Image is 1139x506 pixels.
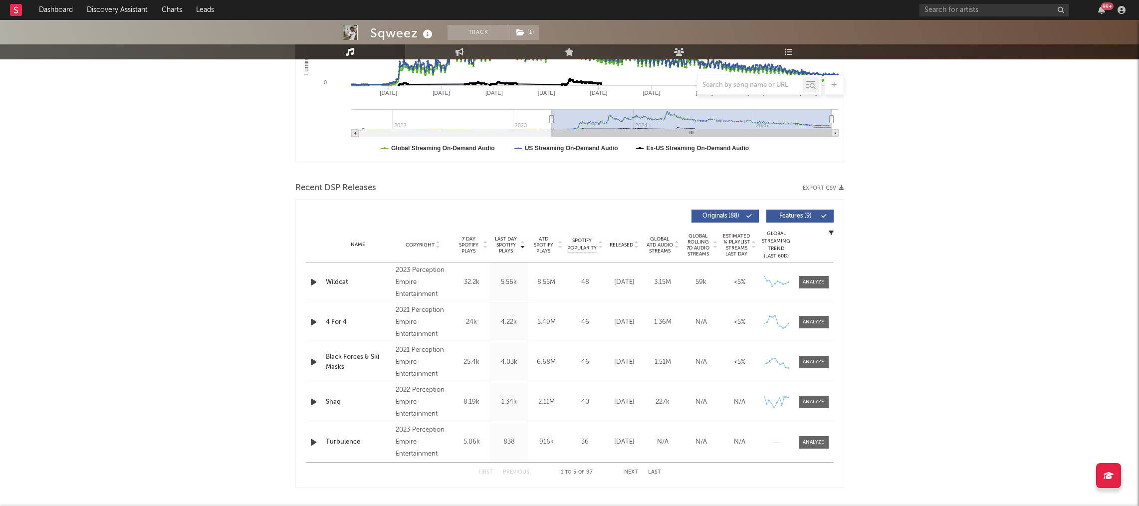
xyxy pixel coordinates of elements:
span: Copyright [406,242,435,248]
div: N/A [723,397,756,407]
div: 8.55M [530,277,563,287]
span: Recent DSP Releases [295,182,376,194]
div: 8.19k [456,397,488,407]
div: 46 [568,317,603,327]
div: 1 5 97 [549,467,604,479]
div: 6.68M [530,357,563,367]
div: N/A [684,317,718,327]
button: Features(9) [766,210,834,223]
button: 99+ [1098,6,1105,14]
span: 7 Day Spotify Plays [456,236,482,254]
div: [DATE] [608,357,641,367]
div: Sqweez [370,25,435,41]
a: Black Forces & Ski Masks [326,352,391,372]
button: Last [648,470,661,475]
button: Previous [503,470,529,475]
div: 5.56k [493,277,525,287]
div: 48 [568,277,603,287]
text: Ex-US Streaming On-Demand Audio [646,145,749,152]
input: Search by song name or URL [697,81,803,89]
div: 40 [568,397,603,407]
div: <5% [723,317,756,327]
div: 2.11M [530,397,563,407]
span: Global Rolling 7D Audio Streams [684,233,712,257]
button: Originals(88) [691,210,759,223]
div: N/A [723,437,756,447]
div: 838 [493,437,525,447]
div: 1.34k [493,397,525,407]
div: 99 + [1101,2,1114,10]
div: 5.49M [530,317,563,327]
span: ATD Spotify Plays [530,236,557,254]
span: Global ATD Audio Streams [646,236,674,254]
div: 32.2k [456,277,488,287]
input: Search for artists [919,4,1069,16]
button: Next [624,470,638,475]
span: Spotify Popularity [567,237,597,252]
span: Features ( 9 ) [773,213,819,219]
div: N/A [684,437,718,447]
div: Name [326,241,391,249]
div: 4.22k [493,317,525,327]
button: (1) [510,25,539,40]
div: [DATE] [608,317,641,327]
div: [DATE] [608,277,641,287]
div: 3.15M [646,277,680,287]
div: 5.06k [456,437,488,447]
div: 36 [568,437,603,447]
span: Released [610,242,633,248]
div: [DATE] [608,397,641,407]
div: N/A [646,437,680,447]
div: 59k [684,277,718,287]
div: <5% [723,277,756,287]
div: <5% [723,357,756,367]
div: N/A [684,397,718,407]
div: 25.4k [456,357,488,367]
text: US Streaming On-Demand Audio [524,145,618,152]
div: 2022 Perception Empire Entertainment [396,384,450,420]
button: First [478,470,493,475]
div: Global Streaming Trend (Last 60D) [761,230,791,260]
span: Originals ( 88 ) [698,213,744,219]
span: ( 1 ) [510,25,539,40]
span: to [565,470,571,475]
a: Wildcat [326,277,391,287]
span: Estimated % Playlist Streams Last Day [723,233,750,257]
div: 24k [456,317,488,327]
div: 916k [530,437,563,447]
button: Track [448,25,510,40]
div: 2021 Perception Empire Entertainment [396,304,450,340]
div: 2021 Perception Empire Entertainment [396,344,450,380]
div: 46 [568,357,603,367]
span: Last Day Spotify Plays [493,236,519,254]
div: N/A [684,357,718,367]
div: 1.36M [646,317,680,327]
a: Shaq [326,397,391,407]
div: 2023 Perception Empire Entertainment [396,264,450,300]
span: of [578,470,584,475]
div: 2023 Perception Empire Entertainment [396,424,450,460]
div: 4.03k [493,357,525,367]
div: 1.51M [646,357,680,367]
div: 227k [646,397,680,407]
a: Turbulence [326,437,391,447]
text: Global Streaming On-Demand Audio [391,145,495,152]
a: 4 For 4 [326,317,391,327]
div: [DATE] [608,437,641,447]
button: Export CSV [803,185,844,191]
